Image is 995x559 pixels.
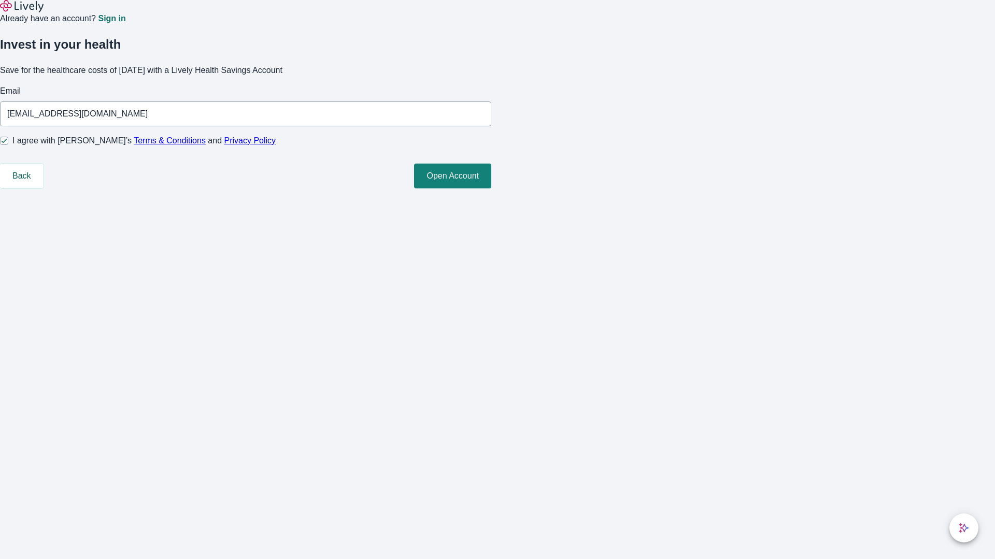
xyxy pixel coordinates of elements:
button: Open Account [414,164,491,188]
button: chat [949,513,978,542]
svg: Lively AI Assistant [959,523,969,533]
a: Sign in [98,14,125,23]
a: Terms & Conditions [134,136,206,145]
span: I agree with [PERSON_NAME]’s and [12,135,276,147]
a: Privacy Policy [224,136,276,145]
